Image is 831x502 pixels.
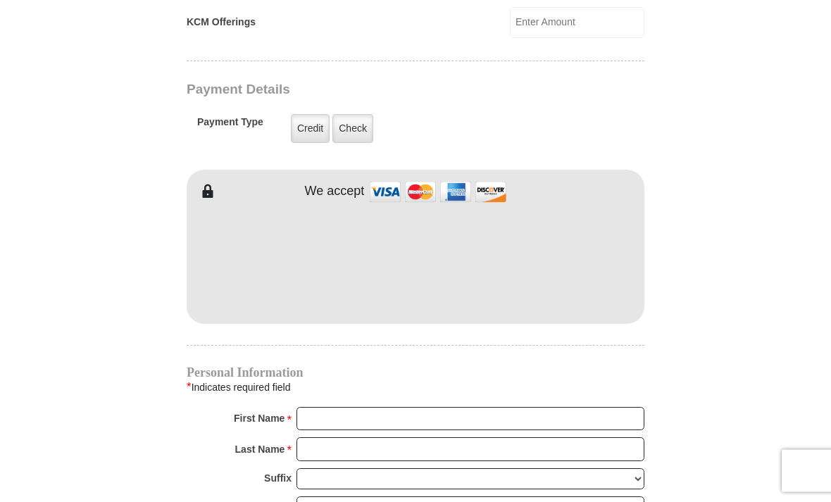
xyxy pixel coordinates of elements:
label: KCM Offerings [187,15,256,30]
h5: Payment Type [197,117,263,136]
strong: First Name [234,409,285,429]
input: Enter Amount [510,8,644,39]
div: Indicates required field [187,379,644,397]
img: credit cards accepted [368,177,508,208]
strong: Last Name [235,440,285,460]
label: Credit [291,115,330,144]
strong: Suffix [264,469,292,489]
label: Check [332,115,373,144]
h4: Personal Information [187,368,644,379]
h3: Payment Details [187,82,546,99]
h4: We accept [305,184,365,200]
